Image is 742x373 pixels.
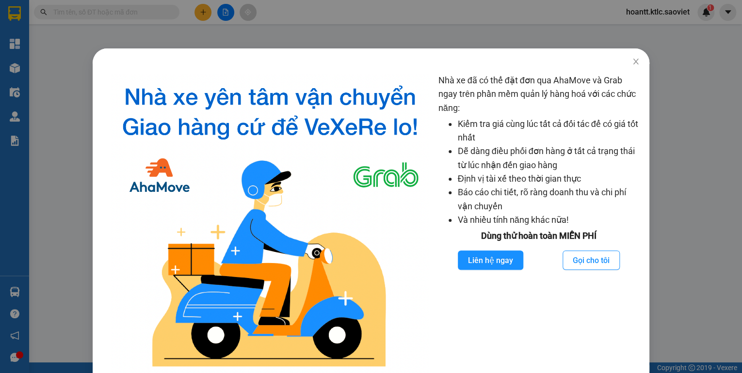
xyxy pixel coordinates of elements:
[457,144,639,172] li: Dễ dàng điều phối đơn hàng ở tất cả trạng thái từ lúc nhận đến giao hàng
[622,48,649,76] button: Close
[468,254,513,266] span: Liên hệ ngay
[457,172,639,186] li: Định vị tài xế theo thời gian thực
[438,229,639,243] div: Dùng thử hoàn toàn MIỄN PHÍ
[457,213,639,227] li: Và nhiều tính năng khác nữa!
[563,250,620,270] button: Gọi cho tôi
[457,117,639,145] li: Kiểm tra giá cùng lúc tất cả đối tác để có giá tốt nhất
[573,254,610,266] span: Gọi cho tôi
[632,58,640,65] span: close
[457,186,639,213] li: Báo cáo chi tiết, rõ ràng doanh thu và chi phí vận chuyển
[458,250,523,270] button: Liên hệ ngay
